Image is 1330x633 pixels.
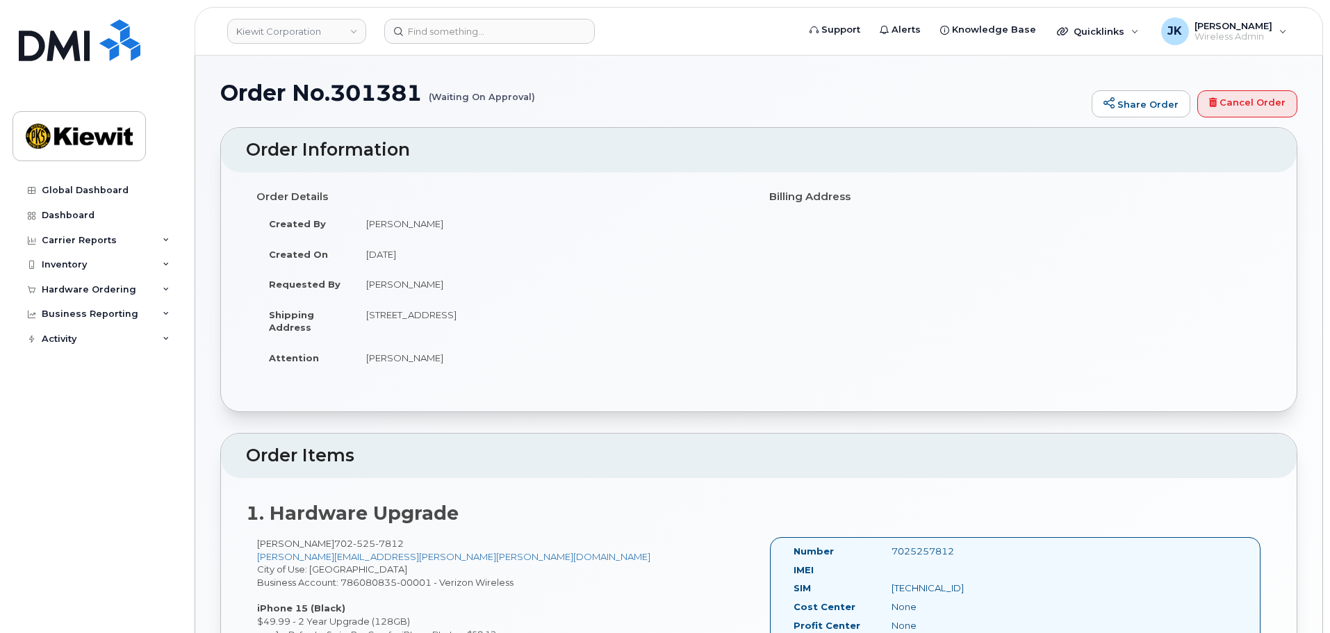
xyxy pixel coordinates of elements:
div: None [881,600,1019,614]
td: [PERSON_NAME] [354,269,748,299]
strong: iPhone 15 (Black) [257,602,345,614]
label: SIM [794,582,811,595]
h2: Order Information [246,140,1272,160]
label: Number [794,545,834,558]
a: Share Order [1092,90,1190,118]
strong: Attention [269,352,319,363]
strong: Requested By [269,279,340,290]
span: 525 [353,538,375,549]
strong: Shipping Address [269,309,314,334]
small: (Waiting On Approval) [429,81,535,102]
strong: 1. Hardware Upgrade [246,502,459,525]
td: [PERSON_NAME] [354,343,748,373]
td: [DATE] [354,239,748,270]
span: 7812 [375,538,404,549]
label: Cost Center [794,600,855,614]
strong: Created By [269,218,326,229]
label: Profit Center [794,619,860,632]
strong: Created On [269,249,328,260]
h2: Order Items [246,446,1272,466]
a: Cancel Order [1197,90,1297,118]
h4: Billing Address [769,191,1261,203]
h1: Order No.301381 [220,81,1085,105]
div: 7025257812 [881,545,1019,558]
div: [TECHNICAL_ID] [881,582,1019,595]
td: [STREET_ADDRESS] [354,299,748,343]
td: [PERSON_NAME] [354,208,748,239]
h4: Order Details [256,191,748,203]
span: 702 [334,538,404,549]
label: IMEI [794,564,814,577]
div: None [881,619,1019,632]
a: [PERSON_NAME][EMAIL_ADDRESS][PERSON_NAME][PERSON_NAME][DOMAIN_NAME] [257,551,650,562]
